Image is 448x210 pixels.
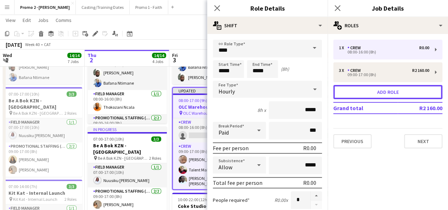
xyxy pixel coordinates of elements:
[173,118,251,142] app-card-role: Crew0/108:00-16:00 (8h)
[149,155,161,161] span: 2 Roles
[3,118,82,142] app-card-role: Field Manager1/107:00-17:00 (10h)Nuusiku [PERSON_NAME]
[333,85,442,99] button: Add role
[339,45,347,50] div: 1 x
[339,73,429,76] div: 09:00-17:00 (8h)
[3,50,82,84] app-card-role: Crew2/206:00-18:00 (12h)[PERSON_NAME]Bafana Ntimane
[339,50,429,54] div: 08:00-16:00 (8h)
[3,52,12,58] span: Wed
[56,17,72,23] span: Comms
[87,114,167,148] app-card-role: Promotional Staffing (Brand Ambassadors)2/208:00-16:00 (8h)
[219,88,235,95] span: Hourly
[87,163,167,187] app-card-role: Field Manager1/107:00-17:00 (10h)Nuusiku [PERSON_NAME]
[87,56,167,90] app-card-role: Crew2/206:00-18:00 (12h)[PERSON_NAME]Bafana Ntimane
[53,16,74,25] a: Comms
[328,17,448,34] div: Roles
[23,42,41,47] span: Week 40
[152,59,166,64] div: 4 Jobs
[398,102,442,114] td: R2 160.00
[3,16,18,25] a: View
[333,102,398,114] td: Grand total
[219,129,229,136] span: Paid
[412,68,429,73] div: R2 160.00
[172,87,251,190] app-job-card: Updated08:00-17:00 (9h)3/4OLC Warehouse-GP OLC Warehouse-GP2 RolesCrew0/108:00-16:00 (8h) Crew3/3...
[130,0,168,14] button: Promo 1 - Faith
[6,41,22,48] div: [DATE]
[173,104,251,110] h3: OLC Warehouse-GP
[172,50,251,84] app-card-role: Crew2/206:00-18:00 (12h)Bafana Ntimane[PERSON_NAME]
[13,110,64,116] span: Be A Bok KZN - [GEOGRAPHIC_DATA]
[219,164,232,171] span: Allow
[13,197,57,202] span: Kit Kat - Internal Launch
[171,56,178,64] span: 3
[3,87,82,177] app-job-card: 07:00-17:00 (10h)3/3Be A Bok KZN - [GEOGRAPHIC_DATA] Be A Bok KZN - [GEOGRAPHIC_DATA]2 RolesField...
[339,68,347,73] div: 3 x
[68,59,81,64] div: 7 Jobs
[347,45,364,50] div: Crew
[207,4,328,13] h3: Role Details
[328,4,448,13] h3: Job Details
[213,144,249,152] div: Fee per person
[274,197,288,203] div: R0.00 x
[178,98,207,103] span: 08:00-17:00 (9h)
[404,134,442,148] button: Next
[3,190,82,196] h3: Kit Kat - Internal Launch
[8,91,39,97] span: 07:00-17:00 (10h)
[151,136,161,142] span: 3/3
[23,17,31,23] span: Edit
[311,191,322,200] button: Increase
[281,66,289,72] div: (8h)
[213,179,262,186] div: Total fee per person
[172,52,178,58] span: Fri
[152,53,166,58] span: 14/14
[347,68,364,73] div: Crew
[67,91,76,97] span: 3/3
[67,53,81,58] span: 14/14
[303,144,316,152] div: R0.00
[35,16,51,25] a: Jobs
[183,110,218,116] span: OLC Warehouse-GP
[15,0,76,14] button: Promo 2 - [PERSON_NAME]
[303,179,316,186] div: R0.00
[44,42,51,47] div: CAT
[64,110,76,116] span: 2 Roles
[87,142,167,155] h3: Be A Bok KZN - [GEOGRAPHIC_DATA]
[419,45,429,50] div: R0.00
[67,184,76,189] span: 3/3
[257,107,266,113] div: 8h x
[98,155,149,161] span: Be A Bok KZN - [GEOGRAPHIC_DATA]
[93,136,124,142] span: 07:00-17:00 (10h)
[87,90,167,114] app-card-role: Field Manager1/108:00-16:00 (8h)Thokozani Ncala
[6,17,16,23] span: View
[8,184,37,189] span: 07:00-14:00 (7h)
[64,197,76,202] span: 2 Roles
[3,97,82,110] h3: Be A Bok KZN - [GEOGRAPHIC_DATA]
[207,17,328,34] div: Shift
[87,19,167,124] app-job-card: In progress06:00-18:00 (12h)5/5The Ordinary - [GEOGRAPHIC_DATA] The Ordinary - [GEOGRAPHIC_DATA]3...
[2,56,12,64] span: 1
[87,126,167,132] div: In progress
[87,52,96,58] span: Thu
[3,142,82,177] app-card-role: Promotional Staffing (Brand Ambassadors)2/209:00-17:00 (8h)[PERSON_NAME][PERSON_NAME]
[173,88,251,93] div: Updated
[178,197,209,202] span: 10:00-22:00 (12h)
[333,134,372,148] button: Previous
[213,197,250,203] label: People required
[38,17,49,23] span: Jobs
[20,16,34,25] a: Edit
[76,0,130,14] button: Casting/Training Dates
[173,142,251,189] app-card-role: Crew3/309:00-17:00 (8h)[PERSON_NAME]Talent Mabena[PERSON_NAME] [PERSON_NAME]
[86,56,96,64] span: 2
